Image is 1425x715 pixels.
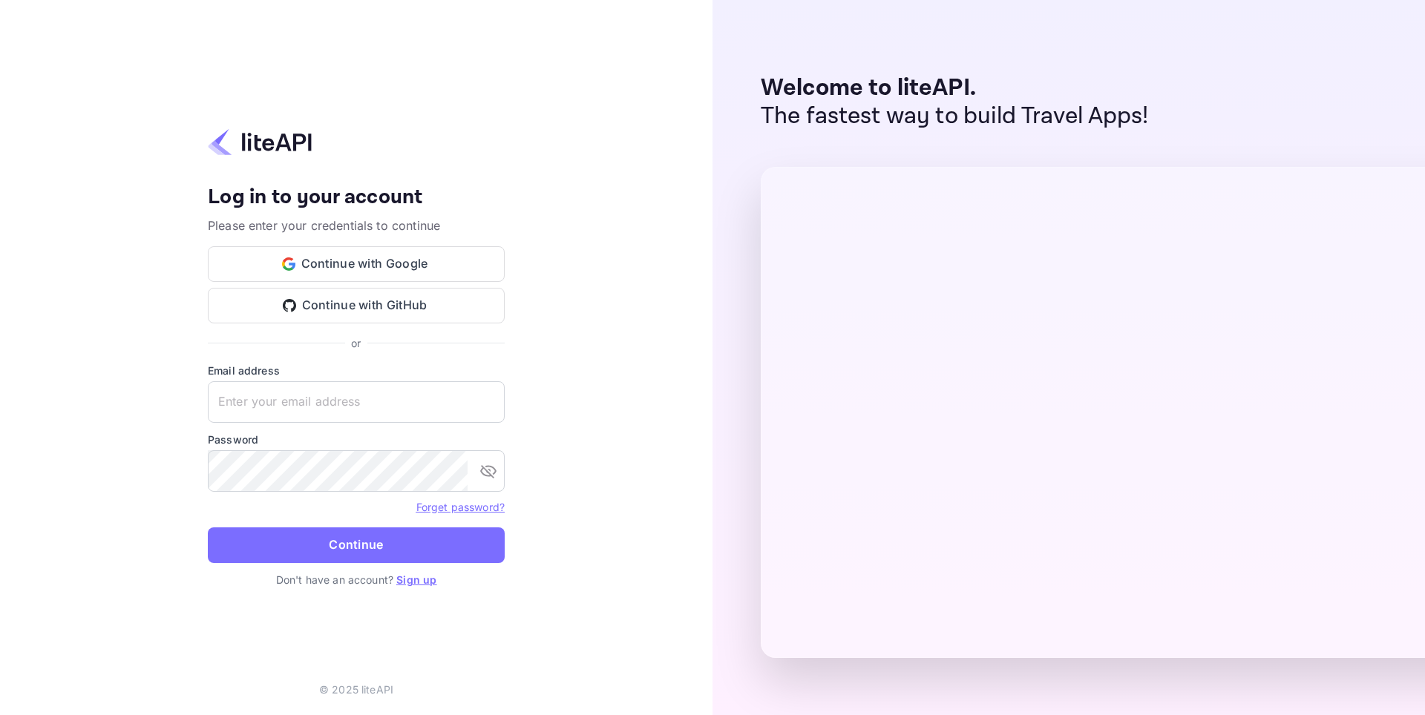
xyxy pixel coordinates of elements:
[208,432,505,447] label: Password
[208,128,312,156] img: liteapi
[319,682,393,697] p: © 2025 liteAPI
[208,572,505,587] p: Don't have an account?
[208,185,505,211] h4: Log in to your account
[416,501,505,513] a: Forget password?
[761,102,1149,131] p: The fastest way to build Travel Apps!
[208,381,505,423] input: Enter your email address
[396,573,436,586] a: Sign up
[474,456,503,486] button: toggle password visibility
[761,74,1149,102] p: Welcome to liteAPI.
[208,288,505,323] button: Continue with GitHub
[208,527,505,563] button: Continue
[208,246,505,282] button: Continue with Google
[351,335,361,351] p: or
[416,499,505,514] a: Forget password?
[208,217,505,234] p: Please enter your credentials to continue
[208,363,505,378] label: Email address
